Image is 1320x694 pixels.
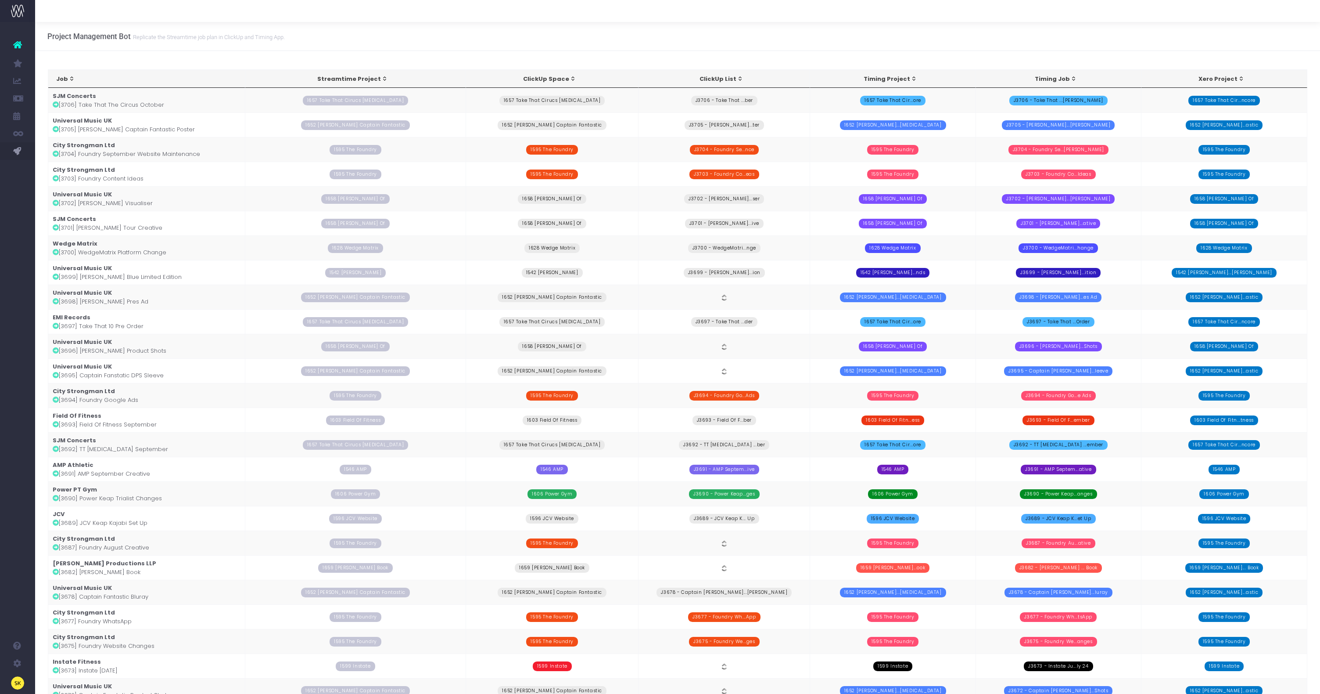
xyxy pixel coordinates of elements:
span: 1595 The Foundry [526,145,578,155]
span: 1652 [PERSON_NAME] Captain Fantastic [498,366,606,376]
td: [3694] Foundry Google Ads [48,383,246,408]
div: Timing Job [984,75,1128,83]
span: 1652 [PERSON_NAME]...[MEDICAL_DATA] [840,366,946,376]
img: clickup-bw.png [721,565,728,571]
strong: SJM Concerts [53,92,96,100]
td: [3673] Instate [DATE] [48,654,246,678]
td: [3705] [PERSON_NAME] Captain Fantastic Poster [48,112,246,137]
td: [3698] [PERSON_NAME] Pres Ad [48,285,246,309]
td: [3693] Field Of Fitness September [48,408,246,432]
span: 1595 The Foundry [330,145,381,155]
span: J3691 - AMP Septem...ative [1021,465,1096,474]
span: 1657 Take That Cir...ore [860,96,925,105]
strong: EMI Records [53,313,90,322]
img: clickup-bw.png [721,294,728,301]
span: 1658 [PERSON_NAME] Of [518,219,586,228]
span: 1603 Field Of Fitness [523,416,582,425]
span: 1652 [PERSON_NAME]...astic [1186,293,1263,302]
span: 1658 [PERSON_NAME] Of [1190,219,1259,228]
span: 1595 The Foundry [526,612,578,622]
span: 1603 Field Of Fitn...ess [861,416,924,425]
h3: Project Management Bot [47,32,285,41]
span: 1595 The Foundry [526,637,578,647]
span: 1652 [PERSON_NAME] Captain Fantastic [498,120,606,130]
span: 1603 Field Of Fitn...tness [1190,416,1258,425]
span: J3691 - AMP Septem...ive [689,465,759,474]
span: J3704 - Foundry Se...[PERSON_NAME] [1008,145,1108,155]
span: 1595 The Foundry [526,170,578,179]
span: 1652 [PERSON_NAME]...[MEDICAL_DATA] [840,120,946,130]
td: [3675] Foundry Website Changes [48,629,246,654]
span: 1595 The Foundry [1198,539,1250,548]
span: J3692 - TT [MEDICAL_DATA] ...ber [679,440,769,450]
span: 1657 Take That Cirucs [MEDICAL_DATA] [303,96,409,105]
span: 1652 [PERSON_NAME] Captain Fantastic [301,588,410,597]
td: [3689] JCV Keap Kajabi Set Up [48,506,246,531]
span: 1599 Instate [1205,661,1244,671]
th: ClickUp Space: activate to sort column ascending [466,70,639,88]
span: 1657 Take That Cirucs [MEDICAL_DATA] [499,96,605,105]
span: 1658 [PERSON_NAME] Of [518,194,586,204]
td: [3677] Foundry WhatsApp [48,604,246,629]
span: J3675 - Foundry We...anges [1020,637,1097,647]
strong: Power PT Gym [53,485,97,494]
span: J3678 - Captain [PERSON_NAME]...[PERSON_NAME] [656,588,792,597]
span: 1596 JCV Website [526,514,578,524]
span: 1628 Wedge Matrix [524,243,580,253]
span: 1652 [PERSON_NAME] Captain Fantastic [301,293,410,302]
strong: JCV [53,510,65,518]
td: [3701] [PERSON_NAME] Tour Creative [48,211,246,235]
span: 1603 Field Of Fitness [326,416,385,425]
td: [3678] Captain Fantastic Bluray [48,580,246,604]
span: 1652 [PERSON_NAME]...astic [1186,588,1263,597]
span: J3701 - [PERSON_NAME]...ative [1016,219,1100,228]
strong: City Strongman Ltd [53,608,115,617]
span: J3697 - Take That ...der [691,317,757,327]
span: 1652 [PERSON_NAME]...astic [1186,366,1263,376]
div: Timing Project [818,75,962,83]
span: J3677 - Foundry Wh...App [688,612,760,622]
td: [3704] Foundry September Website Maintenance [48,137,246,162]
span: 1595 The Foundry [867,539,919,548]
div: Job [56,75,232,83]
span: 1652 [PERSON_NAME]...[MEDICAL_DATA] [840,588,946,597]
td: [3703] Foundry Content Ideas [48,162,246,186]
strong: City Strongman Ltd [53,535,115,543]
strong: Universal Music UK [53,362,112,371]
span: J3677 - Foundry Wh...tsApp [1020,612,1097,622]
span: J3697 - Take That ...Order [1022,317,1094,327]
span: 1652 [PERSON_NAME] Captain Fantastic [498,588,606,597]
strong: Instate Fitness [53,658,101,666]
span: J3701 - [PERSON_NAME]...ive [685,219,764,228]
td: [3695] Captain Fanstatic DPS Sleeve [48,358,246,383]
span: 1659 [PERSON_NAME]... Book [1185,563,1263,573]
span: 1595 The Foundry [867,145,919,155]
span: 1657 Take That Cir...ncore [1188,317,1260,327]
span: 1658 [PERSON_NAME] Of [859,342,927,351]
span: J3702 - [PERSON_NAME]...[PERSON_NAME] [1002,194,1115,204]
span: 1628 Wedge Matrix [1196,243,1252,253]
strong: Universal Music UK [53,584,112,592]
span: 1542 [PERSON_NAME]...[PERSON_NAME] [1172,268,1276,278]
strong: Universal Music UK [53,264,112,272]
th: ClickUp List: activate to sort column ascending [638,70,810,88]
span: 1658 [PERSON_NAME] Of [859,219,927,228]
span: 1595 The Foundry [526,391,578,401]
span: 1546 AMP [1209,465,1240,474]
span: J3689 - JCV Keap K...et Up [1021,514,1096,524]
span: J3705 - [PERSON_NAME]...ter [685,120,764,130]
span: 1606 Power Gym [1199,489,1248,499]
td: [3691] AMP September Creative [48,457,246,481]
th: Xero Project: activate to sort column ascending [1141,70,1308,88]
th: Timing Job: activate to sort column ascending [976,70,1141,88]
span: 1658 [PERSON_NAME] Of [1190,342,1259,351]
td: [3706] Take That The Circus October [48,88,246,112]
span: 1659 [PERSON_NAME] Book [318,563,393,573]
span: 1628 Wedge Matrix [328,243,383,253]
img: clickup-bw.png [721,540,728,547]
span: 1599 Instate [533,661,572,671]
strong: AMP Athletic [53,461,93,469]
img: clickup-bw.png [721,343,728,350]
span: 1599 Instate [873,661,912,671]
span: 1657 Take That Cirucs [MEDICAL_DATA] [303,317,409,327]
